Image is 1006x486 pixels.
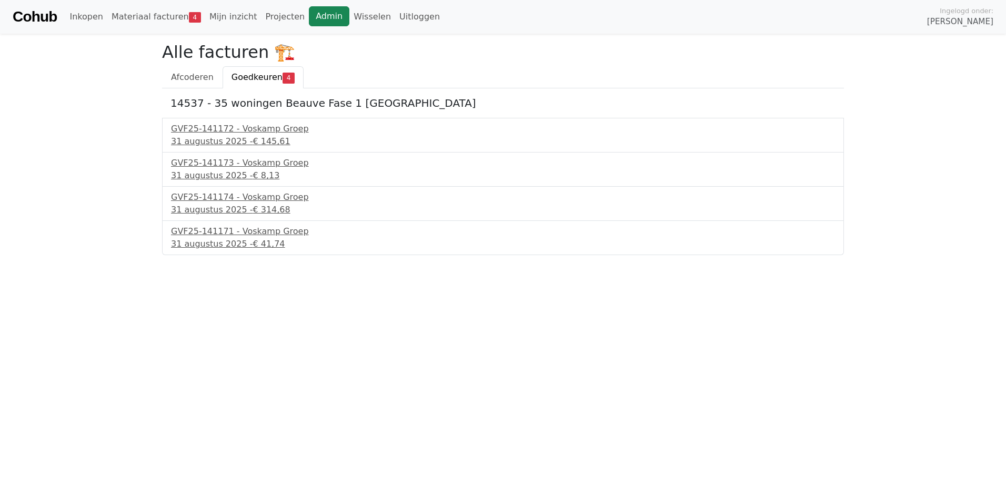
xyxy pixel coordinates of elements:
[171,123,835,148] a: GVF25-141172 - Voskamp Groep31 augustus 2025 -€ 145,61
[927,16,993,28] span: [PERSON_NAME]
[223,66,304,88] a: Goedkeuren4
[13,4,57,29] a: Cohub
[171,169,835,182] div: 31 augustus 2025 -
[171,72,214,82] span: Afcoderen
[162,42,844,62] h2: Alle facturen 🏗️
[253,136,290,146] span: € 145,61
[171,225,835,238] div: GVF25-141171 - Voskamp Groep
[309,6,349,26] a: Admin
[253,205,290,215] span: € 314,68
[171,238,835,250] div: 31 augustus 2025 -
[171,204,835,216] div: 31 augustus 2025 -
[395,6,444,27] a: Uitloggen
[205,6,261,27] a: Mijn inzicht
[65,6,107,27] a: Inkopen
[253,170,279,180] span: € 8,13
[170,97,836,109] h5: 14537 - 35 woningen Beauve Fase 1 [GEOGRAPHIC_DATA]
[253,239,285,249] span: € 41,74
[162,66,223,88] a: Afcoderen
[171,191,835,216] a: GVF25-141174 - Voskamp Groep31 augustus 2025 -€ 314,68
[940,6,993,16] span: Ingelogd onder:
[349,6,395,27] a: Wisselen
[283,73,295,83] span: 4
[189,12,201,23] span: 4
[171,191,835,204] div: GVF25-141174 - Voskamp Groep
[261,6,309,27] a: Projecten
[232,72,283,82] span: Goedkeuren
[171,135,835,148] div: 31 augustus 2025 -
[171,157,835,182] a: GVF25-141173 - Voskamp Groep31 augustus 2025 -€ 8,13
[171,123,835,135] div: GVF25-141172 - Voskamp Groep
[171,157,835,169] div: GVF25-141173 - Voskamp Groep
[171,225,835,250] a: GVF25-141171 - Voskamp Groep31 augustus 2025 -€ 41,74
[107,6,205,27] a: Materiaal facturen4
